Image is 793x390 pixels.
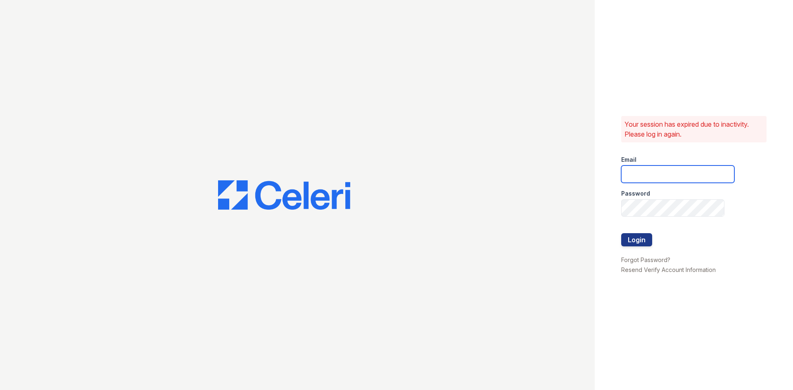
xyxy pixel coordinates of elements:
[621,233,652,246] button: Login
[621,266,716,273] a: Resend Verify Account Information
[624,119,763,139] p: Your session has expired due to inactivity. Please log in again.
[621,189,650,198] label: Password
[621,156,636,164] label: Email
[218,180,350,210] img: CE_Logo_Blue-a8612792a0a2168367f1c8372b55b34899dd931a85d93a1a3d3e32e68fde9ad4.png
[621,256,670,263] a: Forgot Password?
